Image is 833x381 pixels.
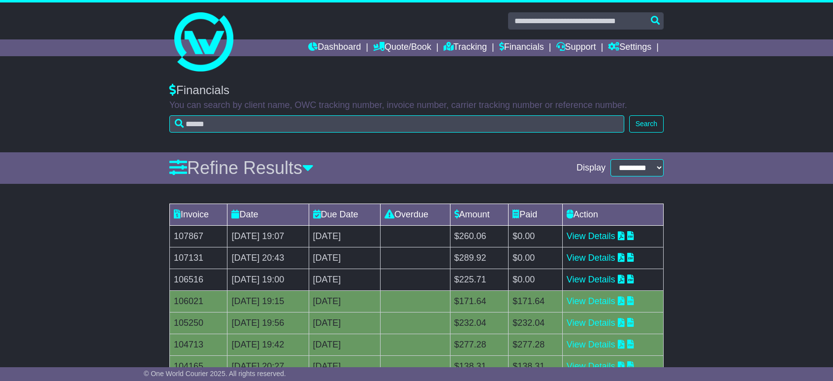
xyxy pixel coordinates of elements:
td: $232.04 [450,312,509,334]
td: 106021 [170,290,227,312]
td: Date [227,204,309,225]
span: Display [577,163,606,173]
td: [DATE] [309,312,380,334]
td: $260.06 [450,225,509,247]
td: $225.71 [450,269,509,290]
a: Settings [608,39,651,56]
td: [DATE] 19:00 [227,269,309,290]
button: Search [629,115,664,133]
td: 104713 [170,334,227,355]
td: $277.28 [509,334,563,355]
a: Support [556,39,596,56]
td: Due Date [309,204,380,225]
a: View Details [567,275,615,284]
td: [DATE] 19:56 [227,312,309,334]
span: © One World Courier 2025. All rights reserved. [144,370,286,378]
a: View Details [567,318,615,328]
a: Refine Results [169,158,314,178]
p: You can search by client name, OWC tracking number, invoice number, carrier tracking number or re... [169,100,664,111]
td: [DATE] 20:43 [227,247,309,269]
td: [DATE] [309,334,380,355]
td: 105250 [170,312,227,334]
div: Financials [169,83,664,98]
td: [DATE] 19:07 [227,225,309,247]
td: $138.31 [509,355,563,377]
td: $0.00 [509,247,563,269]
a: View Details [567,253,615,263]
td: Overdue [381,204,450,225]
td: [DATE] [309,247,380,269]
a: View Details [567,340,615,349]
td: $138.31 [450,355,509,377]
td: $232.04 [509,312,563,334]
td: $0.00 [509,225,563,247]
td: Action [562,204,663,225]
td: Invoice [170,204,227,225]
a: Dashboard [308,39,361,56]
td: [DATE] [309,269,380,290]
td: $171.64 [509,290,563,312]
a: View Details [567,361,615,371]
td: [DATE] 20:27 [227,355,309,377]
td: [DATE] 19:42 [227,334,309,355]
td: [DATE] [309,225,380,247]
td: 107867 [170,225,227,247]
td: [DATE] 19:15 [227,290,309,312]
a: Financials [499,39,544,56]
td: $171.64 [450,290,509,312]
td: $289.92 [450,247,509,269]
td: Amount [450,204,509,225]
td: [DATE] [309,355,380,377]
a: Tracking [444,39,487,56]
td: 104165 [170,355,227,377]
a: View Details [567,296,615,306]
td: Paid [509,204,563,225]
td: $0.00 [509,269,563,290]
td: 107131 [170,247,227,269]
a: Quote/Book [373,39,431,56]
td: $277.28 [450,334,509,355]
td: [DATE] [309,290,380,312]
td: 106516 [170,269,227,290]
a: View Details [567,231,615,241]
